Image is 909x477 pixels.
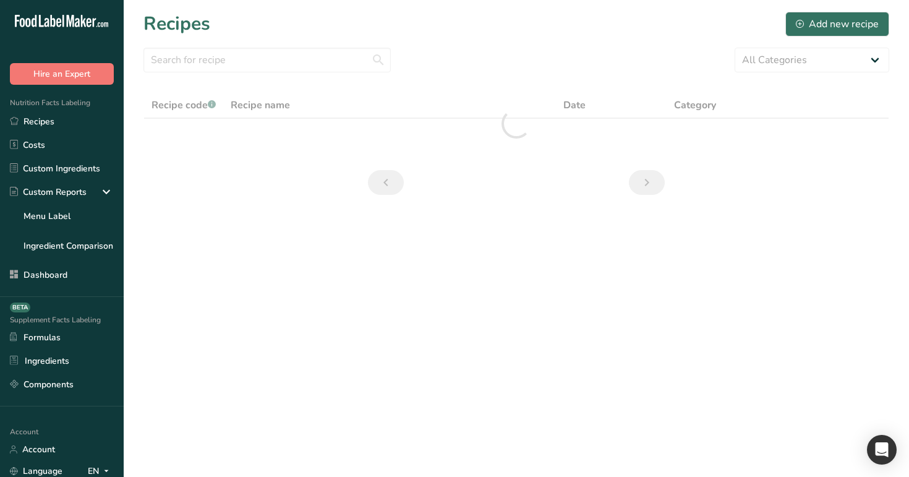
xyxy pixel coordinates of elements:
a: Previous page [368,170,404,195]
button: Hire an Expert [10,63,114,85]
div: BETA [10,303,30,312]
h1: Recipes [143,10,210,38]
a: Next page [629,170,665,195]
button: Add new recipe [785,12,889,37]
div: Add new recipe [796,17,879,32]
input: Search for recipe [143,48,391,72]
div: Open Intercom Messenger [867,435,897,465]
div: Custom Reports [10,186,87,199]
